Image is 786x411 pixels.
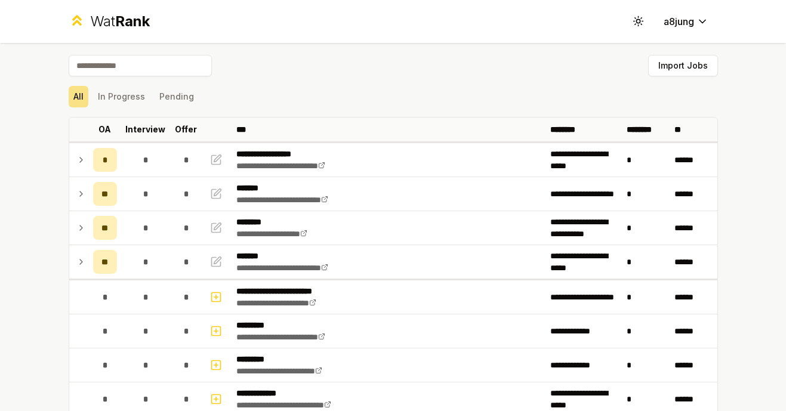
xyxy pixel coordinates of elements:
span: Rank [115,13,150,30]
span: a8jung [664,14,694,29]
button: All [69,86,88,107]
button: a8jung [654,11,718,32]
a: WatRank [69,12,150,31]
p: Offer [175,123,197,135]
button: Import Jobs [648,55,718,76]
p: Interview [125,123,165,135]
div: Wat [90,12,150,31]
button: Pending [155,86,199,107]
p: OA [98,123,111,135]
button: In Progress [93,86,150,107]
